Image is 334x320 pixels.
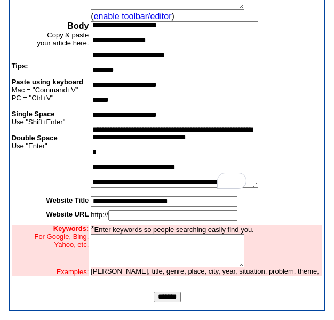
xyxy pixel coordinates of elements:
a: enable toolbar/editor [94,12,172,21]
b: Website URL [46,210,89,218]
font: Use "Shift+Enter" Use "Enter" [12,110,66,150]
td: ( ) [91,12,322,194]
p: Mac = "Command+V" PC = "Ctrl+V" [12,62,89,158]
b: Body [67,21,89,30]
b: Paste using keyboard [12,78,83,86]
textarea: To enrich screen reader interactions, please activate Accessibility in Grammarly extension settings [91,21,258,188]
b: Website Title [46,196,89,204]
b: Single Space [12,110,55,118]
font: For Google, Bing, Yahoo, etc. [34,233,89,249]
font: Copy & paste your article here. [12,31,89,158]
font: Keywords: [53,225,89,233]
font: Enter keywords so people searching easily find you. [PERSON_NAME], title, genre, place, city, yea... [91,226,319,275]
font: Examples: [57,268,89,276]
font: http:// [91,211,237,219]
b: Tips: [12,62,28,70]
b: Double Space [12,134,58,142]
